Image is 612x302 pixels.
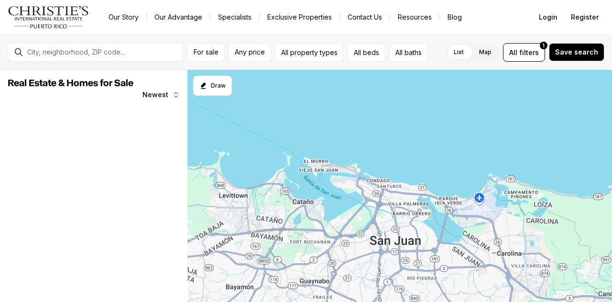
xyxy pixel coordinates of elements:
[340,11,390,24] button: Contact Us
[543,42,545,49] span: 1
[147,11,210,24] a: Our Advantage
[503,43,545,62] button: Allfilters1
[571,13,599,21] span: Register
[193,76,232,96] button: Start drawing
[260,11,339,24] a: Exclusive Properties
[194,48,219,56] span: For sale
[8,78,133,88] span: Real Estate & Homes for Sale
[187,43,225,62] button: For sale
[348,43,385,62] button: All beds
[390,11,439,24] a: Resources
[539,13,557,21] span: Login
[533,8,563,27] button: Login
[142,91,168,99] span: Newest
[446,44,471,61] label: List
[275,43,344,62] button: All property types
[210,11,259,24] a: Specialists
[509,47,517,57] span: All
[8,6,89,29] img: logo
[471,44,499,61] label: Map
[555,48,598,56] span: Save search
[235,48,265,56] span: Any price
[137,85,186,104] button: Newest
[440,11,470,24] a: Blog
[229,43,271,62] button: Any price
[389,43,428,62] button: All baths
[519,47,539,57] span: filters
[549,43,604,61] button: Save search
[101,11,146,24] a: Our Story
[565,8,604,27] button: Register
